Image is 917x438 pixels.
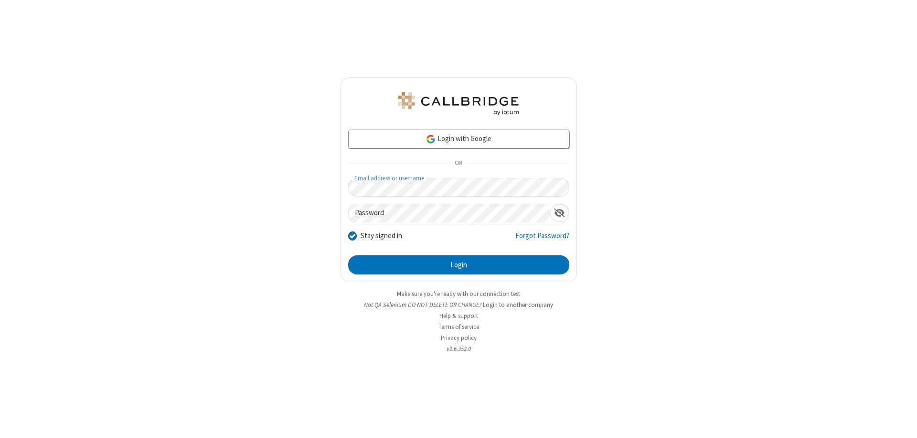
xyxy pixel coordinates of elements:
div: Show password [550,204,569,222]
a: Make sure you're ready with our connection test [397,290,520,298]
span: OR [451,157,466,170]
li: v2.6.352.0 [341,344,577,353]
a: Privacy policy [441,334,477,342]
li: Not QA Selenium DO NOT DELETE OR CHANGE? [341,300,577,309]
button: Login to another company [483,300,553,309]
a: Forgot Password? [515,230,569,249]
input: Email address or username [348,178,569,197]
input: Password [349,204,550,223]
label: Stay signed in [361,230,402,241]
button: Login [348,255,569,274]
a: Terms of service [438,323,479,331]
img: google-icon.png [426,134,436,144]
img: QA Selenium DO NOT DELETE OR CHANGE [396,92,521,115]
iframe: Chat [893,413,910,431]
a: Login with Google [348,130,569,149]
a: Help & support [439,312,478,320]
